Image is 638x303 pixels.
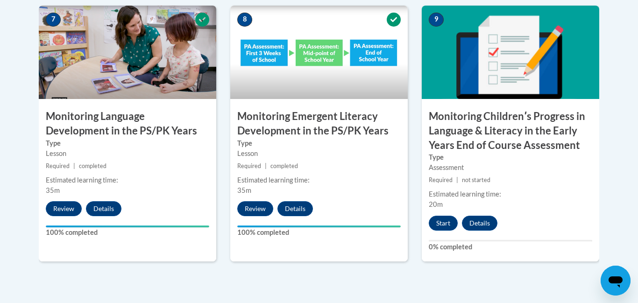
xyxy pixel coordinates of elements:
[46,227,209,238] label: 100% completed
[277,201,313,216] button: Details
[46,186,60,194] span: 35m
[429,200,443,208] span: 20m
[46,225,209,227] div: Your progress
[429,162,592,173] div: Assessment
[462,176,490,183] span: not started
[230,6,408,99] img: Course Image
[237,175,401,185] div: Estimated learning time:
[237,227,401,238] label: 100% completed
[39,6,216,99] img: Course Image
[429,216,458,231] button: Start
[429,189,592,199] div: Estimated learning time:
[237,13,252,27] span: 8
[456,176,458,183] span: |
[46,201,82,216] button: Review
[79,162,106,169] span: completed
[39,109,216,138] h3: Monitoring Language Development in the PS/PK Years
[429,152,592,162] label: Type
[429,176,453,183] span: Required
[237,225,401,227] div: Your progress
[265,162,267,169] span: |
[237,201,273,216] button: Review
[237,138,401,148] label: Type
[462,216,497,231] button: Details
[601,266,631,296] iframe: Button to launch messaging window
[46,138,209,148] label: Type
[422,109,599,152] h3: Monitoring Childrenʹs Progress in Language & Literacy in the Early Years End of Course Assessment
[237,162,261,169] span: Required
[46,13,61,27] span: 7
[73,162,75,169] span: |
[429,242,592,252] label: 0% completed
[237,186,251,194] span: 35m
[270,162,298,169] span: completed
[46,162,70,169] span: Required
[429,13,444,27] span: 9
[230,109,408,138] h3: Monitoring Emergent Literacy Development in the PS/PK Years
[422,6,599,99] img: Course Image
[46,175,209,185] div: Estimated learning time:
[237,148,401,159] div: Lesson
[46,148,209,159] div: Lesson
[86,201,121,216] button: Details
